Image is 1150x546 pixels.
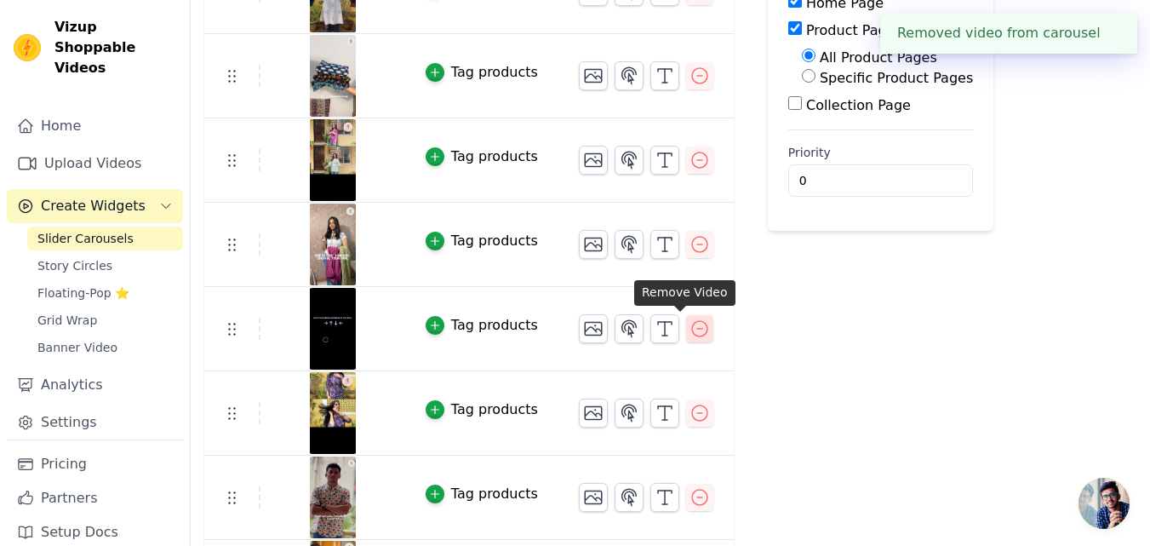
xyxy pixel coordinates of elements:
button: Tag products [426,62,538,83]
button: Change Thumbnail [579,230,608,259]
a: Grid Wrap [27,308,183,332]
a: Banner Video [27,336,183,359]
a: Floating-Pop ⭐ [27,281,183,305]
a: Partners [7,481,183,515]
a: Analytics [7,368,183,402]
label: All Product Pages [820,49,937,66]
span: Create Widgets [41,196,146,216]
img: tn-9ec0a9e1839544f189fde43322363d40.png [309,372,357,454]
span: Story Circles [37,257,112,274]
button: Tag products [426,231,538,251]
img: tn-39cbf91a4bd94a58b8ead581e686548b.png [309,457,357,538]
button: Change Thumbnail [579,314,608,343]
img: tn-46e4cbad4c4b4535901989f6c40fb175.png [309,119,357,201]
button: Change Thumbnail [579,399,608,428]
button: Change Thumbnail [579,483,608,512]
span: Vizup Shoppable Videos [54,17,176,78]
div: Tag products [451,484,538,504]
button: Tag products [426,147,538,167]
a: Home [7,109,183,143]
div: Tag products [451,62,538,83]
a: Story Circles [27,254,183,278]
div: Tag products [451,147,538,167]
a: Settings [7,405,183,440]
label: Priority [788,144,973,161]
button: Close [1101,23,1120,43]
button: Tag products [426,315,538,336]
div: Tag products [451,315,538,336]
div: Removed video from carousel [880,13,1137,54]
span: Grid Wrap [37,312,97,329]
img: tn-5e2ea846b2c94eddbf01a83c84ad6114.png [309,204,357,285]
button: Create Widgets [7,189,183,223]
button: Change Thumbnail [579,61,608,90]
div: Tag products [451,231,538,251]
button: Change Thumbnail [579,146,608,175]
a: Upload Videos [7,147,183,181]
a: Slider Carousels [27,227,183,250]
span: Slider Carousels [37,230,134,247]
img: tn-dd333475c8fd42d1bb16a496bb2a41a7.png [309,35,357,117]
button: Tag products [426,399,538,420]
img: tn-a3ef1d43bcfa4b6d8d1cc77e562646f6.png [309,288,357,370]
button: Tag products [426,484,538,504]
div: Tag products [451,399,538,420]
a: Pricing [7,447,183,481]
span: Floating-Pop ⭐ [37,284,129,302]
img: Vizup [14,34,41,61]
label: Collection Page [806,97,911,113]
span: Banner Video [37,339,117,356]
a: Open chat [1078,478,1130,529]
label: Product Page [806,22,895,38]
label: Specific Product Pages [820,70,973,86]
